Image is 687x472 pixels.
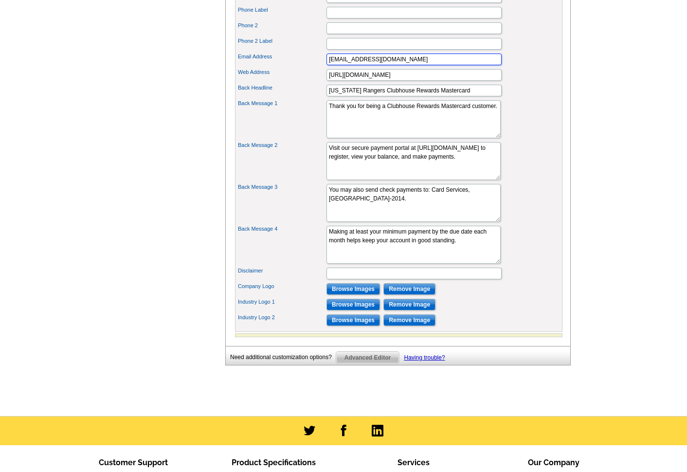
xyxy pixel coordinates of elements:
[383,314,435,326] input: Remove Image
[398,458,430,467] span: Services
[326,314,380,326] input: Browse Images
[238,225,325,233] label: Back Message 4
[383,283,435,295] input: Remove Image
[238,282,325,290] label: Company Logo
[99,458,168,467] span: Customer Support
[326,184,501,222] textarea: You may also send check payments to: Card Services, [GEOGRAPHIC_DATA]-2014.
[383,299,435,310] input: Remove Image
[336,351,399,364] a: Advanced Editor
[326,142,501,180] textarea: Visit our secure payment portal at [URL][DOMAIN_NAME] to register, view your balance, and make pa...
[232,458,316,467] span: Product Specifications
[238,298,325,306] label: Industry Logo 1
[238,68,325,76] label: Web Address
[238,313,325,322] label: Industry Logo 2
[326,100,501,138] textarea: Thank you for being a Clubhouse Rewards Mastercard customer.
[238,6,325,14] label: Phone Label
[492,246,687,472] iframe: LiveChat chat widget
[238,141,325,149] label: Back Message 2
[238,21,325,30] label: Phone 2
[238,84,325,92] label: Back Headline
[238,267,325,275] label: Disclaimer
[238,183,325,191] label: Back Message 3
[238,37,325,45] label: Phone 2 Label
[230,351,336,363] div: Need additional customization options?
[336,352,399,363] span: Advanced Editor
[326,226,501,264] textarea: Making at least your minimum payment by the due date each month helps keep your account in good s...
[326,299,380,310] input: Browse Images
[238,53,325,61] label: Email Address
[404,354,445,361] a: Having trouble?
[326,283,380,295] input: Browse Images
[238,99,325,108] label: Back Message 1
